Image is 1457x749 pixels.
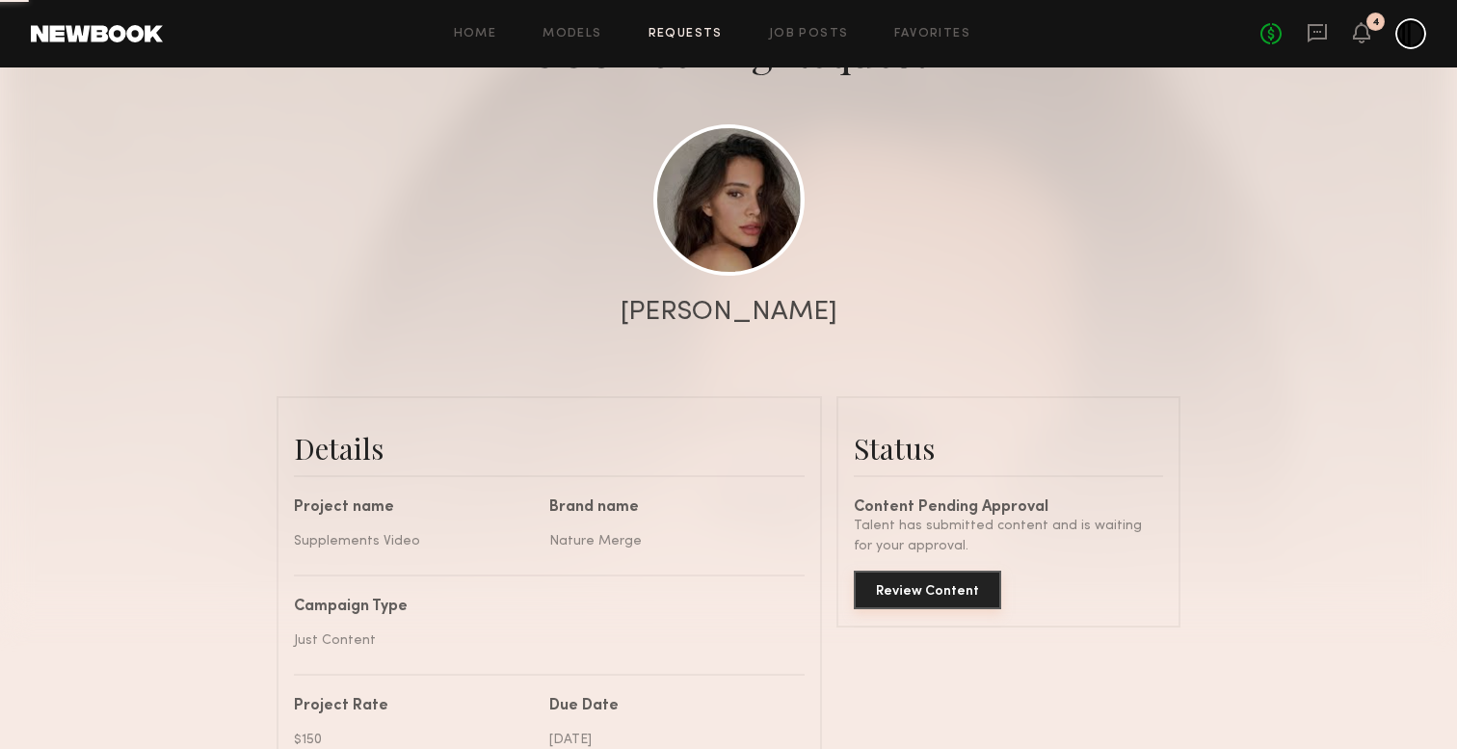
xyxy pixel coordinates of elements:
[549,500,790,516] div: Brand name
[454,28,497,40] a: Home
[854,516,1163,556] div: Talent has submitted content and is waiting for your approval.
[854,429,1163,468] div: Status
[549,699,790,714] div: Due Date
[294,630,790,651] div: Just Content
[854,571,1001,609] button: Review Content
[1372,17,1380,28] div: 4
[294,500,535,516] div: Project name
[549,531,790,551] div: Nature Merge
[543,28,601,40] a: Models
[294,600,790,615] div: Campaign Type
[294,531,535,551] div: Supplements Video
[294,429,805,468] div: Details
[769,28,849,40] a: Job Posts
[294,699,535,714] div: Project Rate
[649,28,723,40] a: Requests
[894,28,970,40] a: Favorites
[854,500,1163,516] div: Content Pending Approval
[621,299,837,326] div: [PERSON_NAME]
